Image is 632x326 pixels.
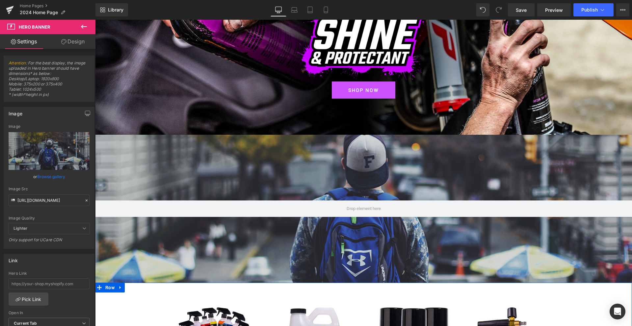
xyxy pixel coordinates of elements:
a: Tablet [302,3,318,16]
button: More [616,3,629,16]
a: Pick Link [9,292,48,306]
input: https://your-shop.myshopify.com [9,278,90,289]
div: Open In [9,311,90,315]
span: Publish [581,7,598,12]
div: Open Intercom Messenger [610,304,625,319]
b: Current Tab [14,321,37,326]
div: Hero Link [9,271,90,276]
a: Design [49,34,97,49]
button: Redo [492,3,505,16]
a: Home Pages [20,3,95,9]
b: Lighter [13,226,27,231]
a: Laptop [286,3,302,16]
a: SHOP NOW [237,62,300,79]
a: Attention [9,60,26,65]
a: Mobile [318,3,334,16]
input: Link [9,195,90,206]
div: Image Quality [9,216,90,221]
a: New Library [95,3,128,16]
button: Undo [476,3,489,16]
div: Link [9,254,18,263]
span: Preview [545,7,563,13]
span: SHOP NOW [253,62,284,79]
div: Image [9,107,22,116]
div: Only support for UCare CDN [9,237,90,247]
span: 2024 Home Page [20,10,58,15]
a: Expand / Collapse [21,263,30,273]
div: Image Src [9,187,90,191]
a: Browse gallery [37,171,65,182]
a: Preview [537,3,571,16]
button: Publish [573,3,614,16]
span: Library [108,7,123,13]
div: or [9,173,90,180]
span: Row [9,263,21,273]
span: Hero Banner [19,24,50,30]
span: Save [516,7,527,13]
a: Desktop [271,3,286,16]
div: Image [9,124,90,129]
span: : For the best display, the image uploaded in Hero banner should have dimensions* as below: Deskt... [9,60,90,102]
